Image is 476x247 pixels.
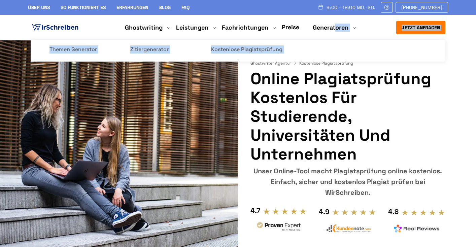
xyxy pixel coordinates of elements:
img: logo ghostwriter-österreich [31,23,80,33]
div: 4.9 [319,206,329,217]
a: Preise [282,23,299,31]
img: Schedule [318,4,324,10]
div: 4.7 [250,205,260,216]
img: provenexpert [256,221,302,234]
a: Fachrichtungen [222,24,268,32]
a: Blog [159,4,171,10]
a: Erfahrungen [116,4,148,10]
a: Leistungen [176,24,208,32]
a: Generatoren [313,24,348,32]
span: [PHONE_NUMBER] [401,5,442,10]
a: Über uns [28,4,50,10]
span: 9:00 - 18:00 Mo.-So. [327,5,375,10]
img: stars [401,209,445,216]
img: stars [263,208,307,215]
img: realreviews [394,224,440,233]
a: [PHONE_NUMBER] [396,2,448,13]
span: Kostenlose Plagiatsprüfung [299,61,353,66]
a: Themen Generator [39,45,106,54]
a: FAQ [181,4,190,10]
div: 4.8 [388,206,399,217]
a: Zitiergenerator [120,45,187,54]
a: Kostenlose Plagiatsprüfung [200,45,268,54]
button: Jetzt anfragen [396,21,445,34]
img: kundennote [325,224,371,233]
img: stars [332,209,376,216]
a: Ghostwriter Agentur [250,61,298,66]
img: Email [384,5,390,10]
a: So funktioniert es [61,4,106,10]
h1: Online Plagiatsprüfung kostenlos für Studierende, Universitäten und Unternehmen [250,69,445,164]
div: Unser Online-Tool macht Plagiatsprüfung online kostenlos. Einfach, sicher und kostenlos Plagiat p... [250,166,445,198]
a: Ghostwriting [125,24,163,32]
